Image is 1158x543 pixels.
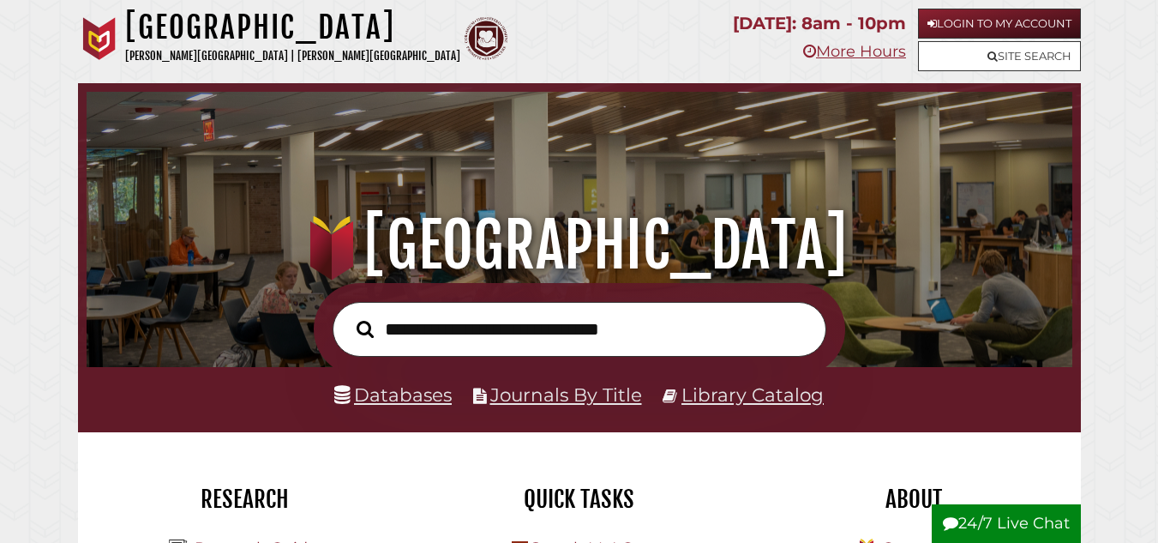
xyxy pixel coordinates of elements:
p: [DATE]: 8am - 10pm [733,9,906,39]
h2: Research [91,485,399,514]
h1: [GEOGRAPHIC_DATA] [104,208,1055,283]
a: Library Catalog [681,383,824,406]
h2: About [759,485,1068,514]
i: Search [357,320,374,339]
a: Site Search [918,41,1081,71]
h1: [GEOGRAPHIC_DATA] [125,9,460,46]
p: [PERSON_NAME][GEOGRAPHIC_DATA] | [PERSON_NAME][GEOGRAPHIC_DATA] [125,46,460,66]
a: Journals By Title [490,383,642,406]
a: Databases [334,383,452,406]
a: More Hours [803,42,906,61]
button: Search [348,316,382,342]
img: Calvin University [78,17,121,60]
img: Calvin Theological Seminary [465,17,507,60]
h2: Quick Tasks [425,485,734,514]
a: Login to My Account [918,9,1081,39]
